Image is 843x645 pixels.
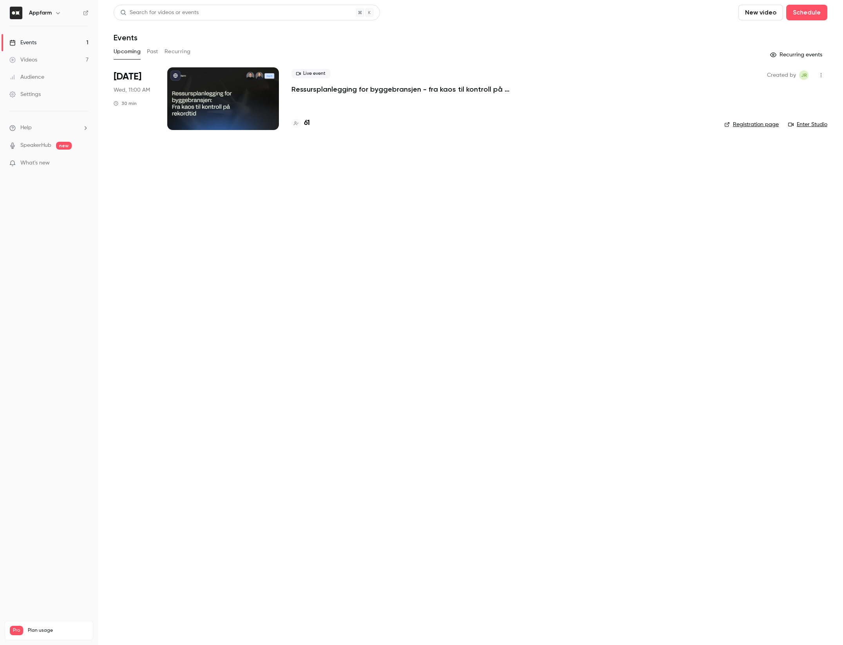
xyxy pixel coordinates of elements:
iframe: Noticeable Trigger [79,160,89,167]
a: Enter Studio [788,121,827,128]
span: Help [20,124,32,132]
button: Recurring [165,45,191,58]
button: Upcoming [114,45,141,58]
button: Recurring events [767,49,827,61]
span: What's new [20,159,50,167]
h4: 61 [304,118,310,128]
span: Pro [10,626,23,635]
div: Audience [9,73,44,81]
div: Settings [9,90,41,98]
span: Wed, 11:00 AM [114,86,150,94]
h1: Events [114,33,137,42]
a: Ressursplanlegging for byggebransjen - fra kaos til kontroll på rekordtid [291,85,526,94]
div: Events [9,39,36,47]
a: 61 [291,118,310,128]
button: Past [147,45,158,58]
h6: Appfarm [29,9,52,17]
img: Appfarm [10,7,22,19]
button: New video [738,5,783,20]
a: Registration page [724,121,779,128]
div: 30 min [114,100,137,107]
span: new [56,142,72,150]
span: Julie Remen [799,70,809,80]
span: Plan usage [28,627,88,634]
span: Created by [767,70,796,80]
div: Aug 20 Wed, 11:00 AM (Europe/Oslo) [114,67,155,130]
div: Search for videos or events [120,9,199,17]
span: JR [801,70,807,80]
li: help-dropdown-opener [9,124,89,132]
button: Schedule [786,5,827,20]
span: Live event [291,69,330,78]
span: [DATE] [114,70,141,83]
a: SpeakerHub [20,141,51,150]
div: Videos [9,56,37,64]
